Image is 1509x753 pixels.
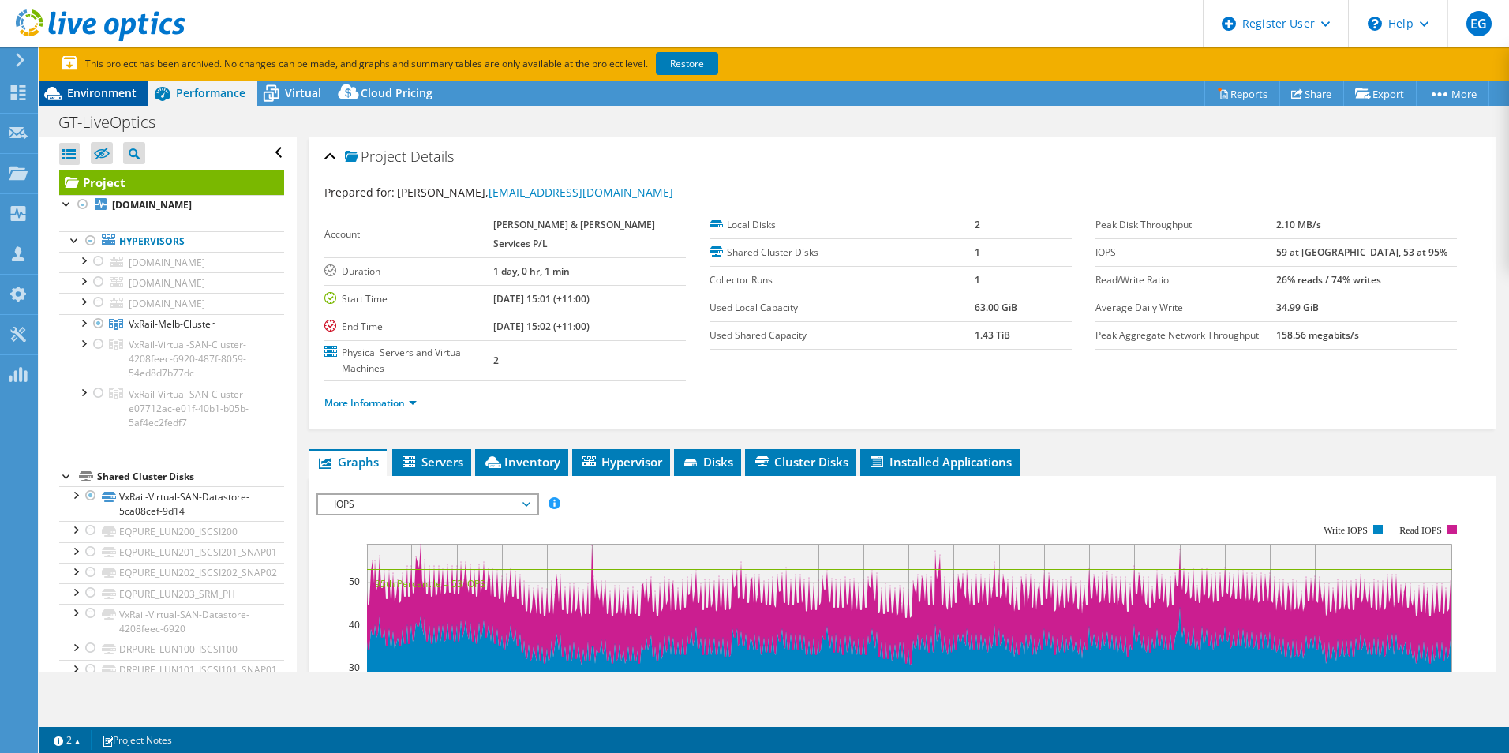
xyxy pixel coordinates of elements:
span: Disks [682,454,733,470]
span: VxRail-Virtual-SAN-Cluster-e07712ac-e01f-40b1-b05b-5af4ec2fedf7 [129,388,249,429]
span: [DOMAIN_NAME] [129,276,205,290]
b: [PERSON_NAME] & [PERSON_NAME] Services P/L [493,218,655,250]
span: IOPS [326,495,529,514]
label: Prepared for: [324,185,395,200]
a: VxRail-Virtual-SAN-Datastore-4208feec-6920 [59,604,284,639]
span: Cluster Disks [753,454,848,470]
text: 40 [349,618,360,631]
a: DRPURE_LUN100_ISCSI100 [59,639,284,659]
label: Account [324,227,493,242]
label: Peak Disk Throughput [1095,217,1276,233]
label: IOPS [1095,245,1276,260]
h1: GT-LiveOptics [51,114,180,131]
span: Performance [176,85,245,100]
label: Peak Aggregate Network Throughput [1095,328,1276,343]
a: EQPURE_LUN200_ISCSI200 [59,521,284,541]
label: Local Disks [710,217,975,233]
a: VxRail-Virtual-SAN-Datastore-5ca08cef-9d14 [59,486,284,521]
a: VxRail-Virtual-SAN-Cluster-4208feec-6920-487f-8059-54ed8d7b77dc [59,335,284,384]
a: 2 [43,730,92,750]
b: 2 [493,354,499,367]
label: Average Daily Write [1095,300,1276,316]
span: Installed Applications [868,454,1012,470]
a: [DOMAIN_NAME] [59,272,284,293]
span: Virtual [285,85,321,100]
span: [PERSON_NAME], [397,185,673,200]
b: 63.00 GiB [975,301,1017,314]
p: This project has been archived. No changes can be made, and graphs and summary tables are only av... [62,55,835,73]
text: 50 [349,575,360,588]
a: Hypervisors [59,231,284,252]
a: Restore [656,52,718,75]
a: [DOMAIN_NAME] [59,252,284,272]
a: [DOMAIN_NAME] [59,195,284,215]
text: Read IOPS [1399,525,1442,536]
span: EG [1466,11,1492,36]
span: Servers [400,454,463,470]
a: Export [1343,81,1417,106]
label: Start Time [324,291,493,307]
a: Project Notes [91,730,183,750]
label: Read/Write Ratio [1095,272,1276,288]
span: VxRail-Melb-Cluster [129,317,215,331]
b: 34.99 GiB [1276,301,1319,314]
a: More Information [324,396,417,410]
span: [DOMAIN_NAME] [129,256,205,269]
span: Graphs [316,454,379,470]
b: 26% reads / 74% writes [1276,273,1381,287]
span: Hypervisor [580,454,662,470]
b: 1 day, 0 hr, 1 min [493,264,570,278]
b: [DATE] 15:01 (+11:00) [493,292,590,305]
span: VxRail-Virtual-SAN-Cluster-4208feec-6920-487f-8059-54ed8d7b77dc [129,338,246,380]
span: Inventory [483,454,560,470]
a: EQPURE_LUN202_ISCSI202_SNAP02 [59,563,284,583]
a: VxRail-Virtual-SAN-Cluster-e07712ac-e01f-40b1-b05b-5af4ec2fedf7 [59,384,284,433]
svg: \n [1368,17,1382,31]
b: 2 [975,218,980,231]
b: [DOMAIN_NAME] [112,198,192,212]
b: 1.43 TiB [975,328,1010,342]
div: Shared Cluster Disks [97,467,284,486]
a: Project [59,170,284,195]
b: 1 [975,273,980,287]
a: More [1416,81,1489,106]
a: Reports [1204,81,1280,106]
a: VxRail-Melb-Cluster [59,314,284,335]
span: Details [410,147,454,166]
a: EQPURE_LUN201_ISCSI201_SNAP01 [59,542,284,563]
text: Write IOPS [1324,525,1368,536]
label: Duration [324,264,493,279]
label: End Time [324,319,493,335]
label: Shared Cluster Disks [710,245,975,260]
a: Share [1279,81,1344,106]
b: [DATE] 15:02 (+11:00) [493,320,590,333]
span: Cloud Pricing [361,85,432,100]
span: Environment [67,85,137,100]
label: Physical Servers and Virtual Machines [324,345,493,376]
span: [DOMAIN_NAME] [129,297,205,310]
text: 95th Percentile = 53 IOPS [375,577,485,590]
text: 30 [349,661,360,674]
label: Used Local Capacity [710,300,975,316]
a: [EMAIL_ADDRESS][DOMAIN_NAME] [489,185,673,200]
b: 59 at [GEOGRAPHIC_DATA], 53 at 95% [1276,245,1447,259]
b: 158.56 megabits/s [1276,328,1359,342]
label: Collector Runs [710,272,975,288]
label: Used Shared Capacity [710,328,975,343]
a: [DOMAIN_NAME] [59,293,284,313]
b: 1 [975,245,980,259]
b: 2.10 MB/s [1276,218,1321,231]
span: Project [345,149,406,165]
a: EQPURE_LUN203_SRM_PH [59,583,284,604]
a: DRPURE_LUN101_ISCSI101_SNAP01 [59,660,284,680]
